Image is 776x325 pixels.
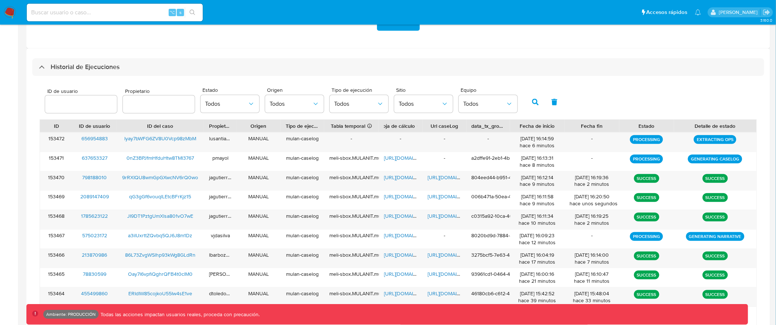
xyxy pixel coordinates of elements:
[763,8,770,16] a: Salir
[760,17,772,23] span: 3.160.0
[179,9,182,16] span: s
[185,7,200,18] button: search-icon
[695,9,701,15] a: Notificaciones
[99,311,260,318] p: Todas las acciones impactan usuarios reales, proceda con precaución.
[27,8,203,17] input: Buscar usuario o caso...
[647,8,688,16] span: Accesos rápidos
[169,9,175,16] span: ⌥
[46,313,96,316] p: Ambiente: PRODUCCIÓN
[719,9,760,16] p: diego.assum@mercadolibre.com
